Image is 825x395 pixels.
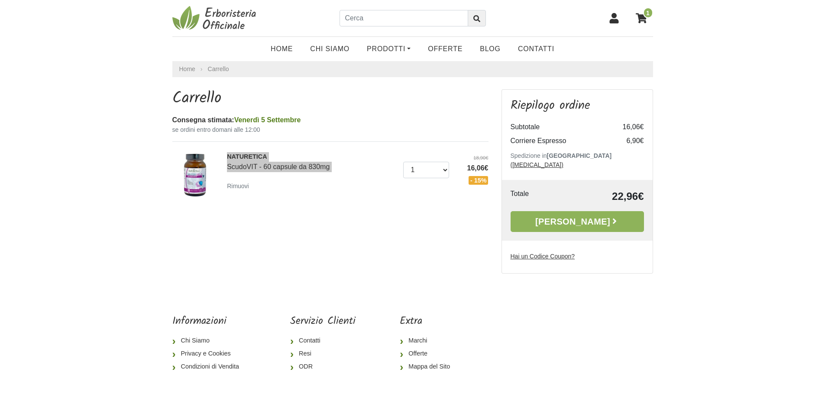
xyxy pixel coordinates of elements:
td: 16,06€ [609,120,644,134]
a: OFFERTE [419,40,471,58]
a: Contatti [509,40,563,58]
a: Condizioni di Vendita [172,360,246,373]
b: [GEOGRAPHIC_DATA] [547,152,612,159]
a: Rimuovi [227,180,252,191]
a: Marchi [400,334,457,347]
input: Cerca [340,10,468,26]
p: Spedizione in [511,151,644,170]
a: Contatti [290,334,356,347]
label: Hai un Codice Coupon? [511,252,575,261]
td: Corriere Espresso [511,134,609,148]
a: 1 [631,7,653,29]
a: Blog [471,40,509,58]
span: NATURETICA [227,152,397,162]
div: Consegna stimata: [172,115,489,125]
a: [PERSON_NAME] [511,211,644,232]
del: 18,90€ [456,154,489,162]
td: 6,90€ [609,134,644,148]
a: Chi Siamo [172,334,246,347]
a: NATURETICAScudoVIT - 60 capsule da 830mg [227,152,397,170]
a: Prodotti [358,40,419,58]
a: Privacy e Cookies [172,347,246,360]
td: Totale [511,189,560,204]
h1: Carrello [172,89,489,108]
img: Erboristeria Officinale [172,5,259,31]
a: Resi [290,347,356,360]
td: Subtotale [511,120,609,134]
h5: Extra [400,315,457,328]
a: ODR [290,360,356,373]
nav: breadcrumb [172,61,653,77]
span: 16,06€ [456,163,489,173]
h5: Informazioni [172,315,246,328]
a: Carrello [208,65,229,72]
a: ([MEDICAL_DATA]) [511,161,563,168]
a: Mappa del Sito [400,360,457,373]
iframe: fb:page Facebook Social Plugin [501,315,653,346]
a: Home [179,65,195,74]
span: - 15% [469,176,489,185]
a: Offerte [400,347,457,360]
a: Chi Siamo [301,40,358,58]
img: ScudoVIT - 60 capsule da 830mg [169,149,221,200]
u: Hai un Codice Coupon? [511,253,575,260]
h3: Riepilogo ordine [511,98,644,113]
small: se ordini entro domani alle 12:00 [172,125,489,134]
a: Home [262,40,301,58]
h5: Servizio Clienti [290,315,356,328]
span: Venerdì 5 Settembre [234,116,301,124]
span: 1 [643,7,653,18]
small: Rimuovi [227,183,249,189]
td: 22,96€ [560,189,644,204]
